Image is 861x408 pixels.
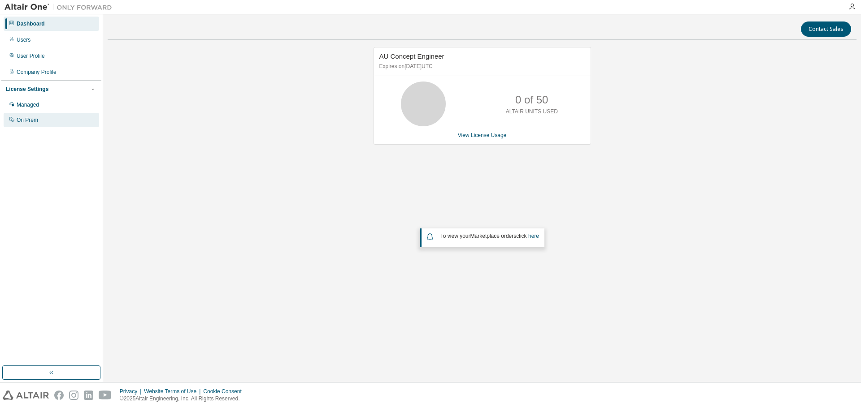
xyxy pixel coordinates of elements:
[801,21,851,37] button: Contact Sales
[440,233,539,239] span: To view your click
[470,233,517,239] em: Marketplace orders
[17,20,45,27] div: Dashboard
[379,52,444,60] span: AU Concept Engineer
[4,3,117,12] img: Altair One
[17,101,39,108] div: Managed
[528,233,539,239] a: here
[515,92,548,107] p: 0 of 50
[203,388,247,395] div: Cookie Consent
[3,391,49,400] img: altair_logo.svg
[17,69,57,76] div: Company Profile
[17,116,38,124] div: On Prem
[69,391,78,400] img: instagram.svg
[458,132,507,138] a: View License Usage
[17,36,30,43] div: Users
[99,391,112,400] img: youtube.svg
[144,388,203,395] div: Website Terms of Use
[6,86,48,93] div: License Settings
[120,388,144,395] div: Privacy
[379,63,583,70] p: Expires on [DATE] UTC
[17,52,45,60] div: User Profile
[84,391,93,400] img: linkedin.svg
[506,108,558,116] p: ALTAIR UNITS USED
[120,395,247,403] p: © 2025 Altair Engineering, Inc. All Rights Reserved.
[54,391,64,400] img: facebook.svg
